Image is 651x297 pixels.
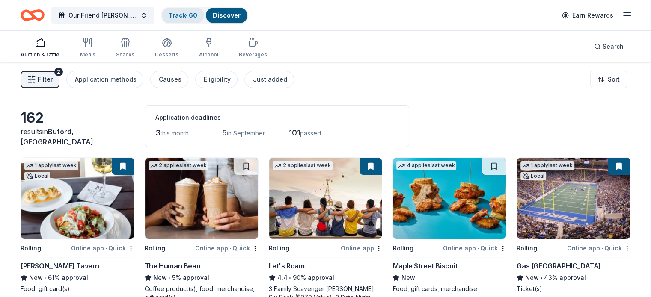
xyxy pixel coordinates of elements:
[199,34,218,62] button: Alcohol
[168,274,170,281] span: •
[392,157,506,293] a: Image for Maple Street Biscuit4 applieslast weekRollingOnline app•QuickMaple Street BiscuitNewFoo...
[21,127,93,146] span: Buford, [GEOGRAPHIC_DATA]
[289,128,300,137] span: 101
[517,158,630,239] img: Image for Gas South District
[169,12,197,19] a: Track· 60
[80,34,95,62] button: Meals
[520,172,546,180] div: Local
[392,261,457,271] div: Maple Street Biscuit
[195,243,259,253] div: Online app Quick
[517,243,537,253] div: Rolling
[239,51,267,58] div: Beverages
[289,274,291,281] span: •
[227,129,265,137] span: in September
[269,273,383,283] div: 90% approval
[24,172,50,180] div: Local
[38,74,53,85] span: Filter
[155,128,161,137] span: 3
[155,51,178,58] div: Desserts
[68,10,137,21] span: Our Friend [PERSON_NAME] Party Fundraiser, Benefiting [MEDICAL_DATA]
[80,51,95,58] div: Meals
[21,285,134,293] div: Food, gift card(s)
[517,157,630,293] a: Image for Gas South District1 applylast weekLocalRollingOnline app•QuickGas [GEOGRAPHIC_DATA]New•...
[269,243,289,253] div: Rolling
[567,243,630,253] div: Online app Quick
[244,71,294,88] button: Just added
[21,243,41,253] div: Rolling
[195,71,238,88] button: Eligibility
[44,274,46,281] span: •
[161,129,189,137] span: this month
[520,161,574,170] div: 1 apply last week
[150,71,188,88] button: Causes
[396,161,456,170] div: 4 applies last week
[21,71,59,88] button: Filter2
[21,158,134,239] img: Image for Marlow's Tavern
[21,273,134,283] div: 61% approval
[393,158,506,239] img: Image for Maple Street Biscuit
[269,158,382,239] img: Image for Let's Roam
[21,127,93,146] span: in
[29,273,43,283] span: New
[587,38,630,55] button: Search
[145,158,258,239] img: Image for The Human Bean
[517,285,630,293] div: Ticket(s)
[392,285,506,293] div: Food, gift cards, merchandise
[145,273,259,283] div: 5% approval
[253,74,287,85] div: Just added
[525,273,539,283] span: New
[145,261,200,271] div: The Human Bean
[213,12,241,19] a: Discover
[24,161,78,170] div: 1 apply last week
[401,273,415,283] span: New
[239,34,267,62] button: Beverages
[21,51,59,58] div: Auction & raffle
[155,112,398,123] div: Application deadlines
[541,274,543,281] span: •
[21,34,59,62] button: Auction & raffle
[21,5,45,25] a: Home
[105,245,107,252] span: •
[601,245,603,252] span: •
[229,245,231,252] span: •
[155,34,178,62] button: Desserts
[392,243,413,253] div: Rolling
[66,71,143,88] button: Application methods
[269,261,305,271] div: Let's Roam
[116,51,134,58] div: Snacks
[603,41,624,52] span: Search
[608,74,620,85] span: Sort
[199,51,218,58] div: Alcohol
[145,243,165,253] div: Rolling
[116,34,134,62] button: Snacks
[161,7,248,24] button: Track· 60Discover
[517,273,630,283] div: 43% approval
[517,261,601,271] div: Gas [GEOGRAPHIC_DATA]
[21,261,99,271] div: [PERSON_NAME] Tavern
[149,161,208,170] div: 2 applies last week
[300,129,321,137] span: passed
[590,71,627,88] button: Sort
[21,109,134,126] div: 162
[477,245,479,252] span: •
[277,273,288,283] span: 4.4
[153,273,167,283] span: New
[75,74,137,85] div: Application methods
[71,243,134,253] div: Online app Quick
[222,128,227,137] span: 5
[273,161,333,170] div: 2 applies last week
[51,7,154,24] button: Our Friend [PERSON_NAME] Party Fundraiser, Benefiting [MEDICAL_DATA]
[54,68,63,76] div: 2
[557,8,618,23] a: Earn Rewards
[443,243,506,253] div: Online app Quick
[159,74,181,85] div: Causes
[21,157,134,293] a: Image for Marlow's Tavern1 applylast weekLocalRollingOnline app•Quick[PERSON_NAME] TavernNew•61% ...
[204,74,231,85] div: Eligibility
[341,243,382,253] div: Online app
[21,126,134,147] div: results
